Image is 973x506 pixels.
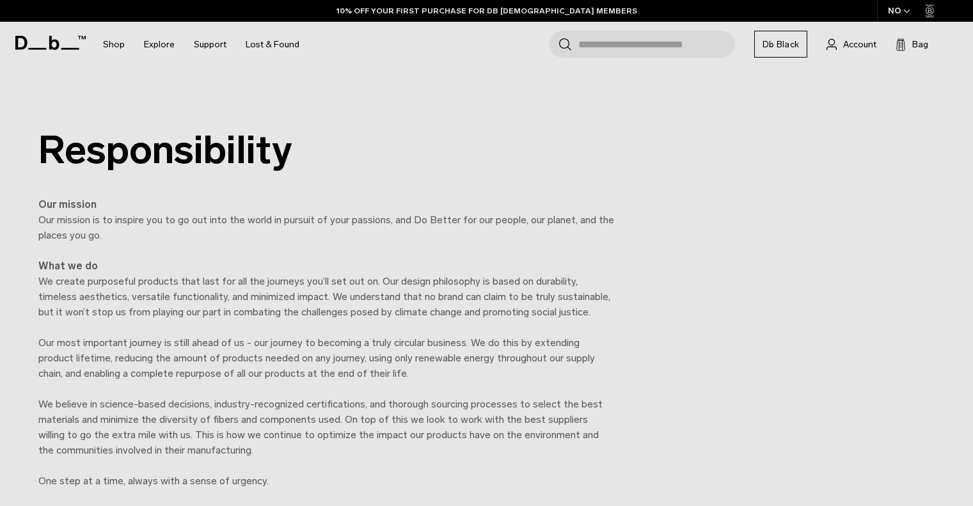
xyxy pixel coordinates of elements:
[754,31,807,58] a: Db Black
[843,38,876,51] span: Account
[912,38,928,51] span: Bag
[194,22,226,67] a: Support
[38,260,98,272] strong: What we do
[38,197,614,489] p: Our mission is to inspire you to go out into the world in pursuit of your passions, and Do Better...
[103,22,125,67] a: Shop
[336,5,637,17] a: 10% OFF YOUR FIRST PURCHASE FOR DB [DEMOGRAPHIC_DATA] MEMBERS
[827,36,876,52] a: Account
[896,36,928,52] button: Bag
[246,22,299,67] a: Lost & Found
[93,22,309,67] nav: Main Navigation
[38,129,614,171] div: Responsibility
[144,22,175,67] a: Explore
[38,198,97,210] strong: Our mission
